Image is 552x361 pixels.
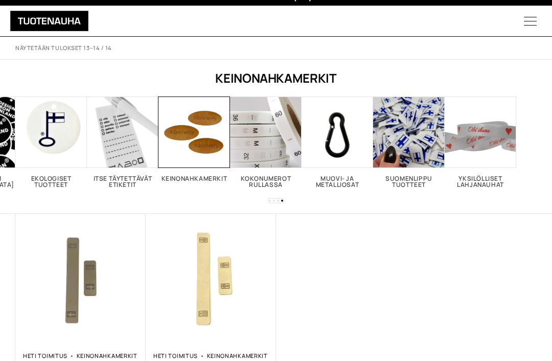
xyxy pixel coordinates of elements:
a: Visit product category Keinonahkamerkit [158,97,230,182]
h1: Keinonahkamerkit [15,70,537,87]
h2: Yksilölliset lahjanauhat [445,176,516,188]
a: Heti toimitus [23,352,67,360]
p: Näytetään tulokset 13–14 / 14 [15,45,112,53]
a: Visit product category Yksilölliset lahjanauhat [445,97,516,188]
a: Visit product category Kokonumerot rullassa [230,97,302,188]
a: Keinonahkamerkit [77,352,137,360]
h2: Suomenlippu tuotteet [373,176,445,188]
button: Menu [509,6,552,37]
h2: Muovi- ja metalliosat [302,176,373,188]
a: Visit product category Muovi- ja metalliosat [302,97,373,188]
a: Visit product category Itse täytettävät etiketit [87,97,158,188]
h2: Ekologiset tuotteet [15,176,87,188]
img: Tuotenauha Oy [10,11,88,32]
a: Keinonahkamerkit [207,352,268,360]
h2: Keinonahkamerkit [158,176,230,182]
a: Visit product category Ekologiset tuotteet [15,97,87,188]
a: Visit product category Suomenlippu tuotteet [373,97,445,188]
h2: Kokonumerot rullassa [230,176,302,188]
h2: Itse täytettävät etiketit [87,176,158,188]
a: Heti toimitus [153,352,198,360]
